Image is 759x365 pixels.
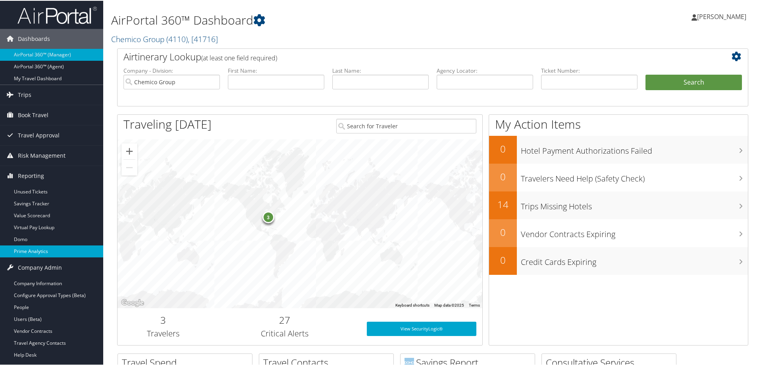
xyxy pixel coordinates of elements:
[18,257,62,277] span: Company Admin
[489,163,748,191] a: 0Travelers Need Help (Safety Check)
[166,33,188,44] span: ( 4110 )
[111,33,218,44] a: Chemico Group
[697,12,746,20] span: [PERSON_NAME]
[18,84,31,104] span: Trips
[201,53,277,62] span: (at least one field required)
[521,224,748,239] h3: Vendor Contracts Expiring
[336,118,476,133] input: Search for Traveler
[645,74,742,90] button: Search
[489,246,748,274] a: 0Credit Cards Expiring
[521,168,748,183] h3: Travelers Need Help (Safety Check)
[123,115,212,132] h1: Traveling [DATE]
[123,327,203,338] h3: Travelers
[18,104,48,124] span: Book Travel
[119,297,146,307] img: Google
[367,321,476,335] a: View SecurityLogic®
[489,218,748,246] a: 0Vendor Contracts Expiring
[437,66,533,74] label: Agency Locator:
[123,49,690,63] h2: Airtinerary Lookup
[18,28,50,48] span: Dashboards
[489,115,748,132] h1: My Action Items
[469,302,480,307] a: Terms (opens in new tab)
[489,169,517,183] h2: 0
[395,302,430,307] button: Keyboard shortcuts
[489,197,517,211] h2: 14
[521,141,748,156] h3: Hotel Payment Authorizations Failed
[121,159,137,175] button: Zoom out
[489,225,517,238] h2: 0
[332,66,429,74] label: Last Name:
[262,211,274,222] div: 3
[692,4,754,28] a: [PERSON_NAME]
[228,66,324,74] label: First Name:
[434,302,464,307] span: Map data ©2025
[18,145,65,165] span: Risk Management
[18,165,44,185] span: Reporting
[111,11,540,28] h1: AirPortal 360™ Dashboard
[489,135,748,163] a: 0Hotel Payment Authorizations Failed
[215,313,355,326] h2: 27
[521,252,748,267] h3: Credit Cards Expiring
[541,66,638,74] label: Ticket Number:
[489,141,517,155] h2: 0
[489,191,748,218] a: 14Trips Missing Hotels
[17,5,97,24] img: airportal-logo.png
[215,327,355,338] h3: Critical Alerts
[123,313,203,326] h2: 3
[521,196,748,211] h3: Trips Missing Hotels
[121,143,137,158] button: Zoom in
[188,33,218,44] span: , [ 41716 ]
[489,253,517,266] h2: 0
[18,125,60,145] span: Travel Approval
[123,66,220,74] label: Company - Division:
[119,297,146,307] a: Open this area in Google Maps (opens a new window)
